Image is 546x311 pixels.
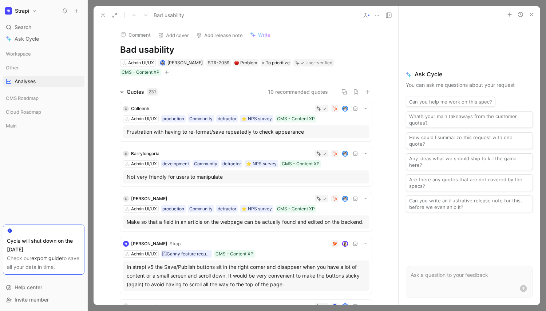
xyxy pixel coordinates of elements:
[127,173,365,181] div: Not very friendly for users to manipulate
[406,70,533,78] span: Ask Cycle
[3,106,84,120] div: Cloud Roadmap
[406,195,533,212] button: Can you write an illustrative release note for this, before we even ship it?
[127,263,365,289] div: In strapi v5 the Save/Publish buttons sit in the right corner and disappear when you have a lot o...
[233,59,258,66] div: 🔴Problem
[167,60,203,65] span: [PERSON_NAME]
[31,255,62,261] a: export guide
[131,205,157,213] div: Admin UI/UX
[343,242,347,246] img: avatar
[6,50,31,57] span: Workspace
[3,282,84,293] div: Help center
[7,254,80,271] div: Check our to save all your data in time.
[277,205,315,213] div: CMS - Content XP
[15,284,42,290] span: Help center
[266,59,290,66] span: To prioritize
[3,120,84,133] div: Main
[3,62,84,87] div: OtherAnalyses
[123,303,129,309] div: c
[234,59,257,66] div: Problem
[154,11,184,20] span: Bad usability
[117,30,154,40] button: Comment
[162,115,184,122] div: production
[15,78,36,85] span: Analyses
[406,174,533,191] button: Are there any quotes that are not covered by the specs?
[406,81,533,89] p: You can ask me questions about your request
[268,88,328,96] button: 10 recommended quotes
[3,22,84,33] div: Search
[123,241,129,247] img: logo
[305,59,332,66] div: User-verified
[3,93,84,104] div: CMS Roadmap
[3,294,84,305] div: Invite member
[193,30,246,40] button: Add release note
[406,132,533,149] button: How could I summarize this request with one quote?
[131,115,157,122] div: Admin UI/UX
[208,59,229,66] div: STR-2059
[261,59,291,66] div: To prioritize
[127,88,158,96] div: Quotes
[127,128,365,136] div: Frustration with having to re-format/save repeatedly to check appearance
[247,30,274,40] button: Write
[3,62,84,73] div: Other
[15,296,49,303] span: Invite member
[246,160,277,167] div: ⭐️ NPS survey
[131,106,149,111] span: Colleenh
[343,106,347,111] img: avatar
[3,93,84,106] div: CMS Roadmap
[277,115,315,122] div: CMS - Content XP
[282,160,320,167] div: CMS - Content XP
[215,250,253,258] div: CMS - Content XP
[15,23,31,32] span: Search
[3,6,39,16] button: StrapiStrapi
[3,33,84,44] a: Ask Cycle
[15,35,39,43] span: Ask Cycle
[6,108,41,116] span: Cloud Roadmap
[406,111,533,128] button: What’s your main takeaways from the customer quotes?
[117,88,161,96] div: Quotes231
[3,120,84,131] div: Main
[162,205,184,213] div: production
[161,61,165,65] img: avatar
[234,61,239,65] img: 🔴
[189,115,213,122] div: Community
[218,115,236,122] div: detractor
[147,88,158,96] div: 231
[343,197,347,201] img: avatar
[3,106,84,117] div: Cloud Roadmap
[6,122,17,129] span: Main
[3,48,84,59] div: Workspace
[5,7,12,15] img: Strapi
[122,69,159,76] div: CMS - Content XP
[131,303,160,309] span: compuponder
[222,160,241,167] div: detractor
[162,250,210,258] div: 🇨Canny feature request
[3,76,84,87] a: Analyses
[7,237,80,254] div: Cycle will shut down on the [DATE].
[127,218,365,226] div: Make so that a field in an article on the webpage can be actually found and edited on the backend.
[6,94,39,102] span: CMS Roadmap
[406,97,495,107] button: Can you help me work on this spec?
[120,44,372,56] h1: Bad usability
[123,151,129,157] div: B
[131,241,167,246] span: [PERSON_NAME]
[258,32,270,38] span: Write
[131,196,167,201] span: [PERSON_NAME]
[343,152,347,156] img: avatar
[406,153,533,170] button: Any ideas what we should ship to kill the game here?
[167,241,182,246] span: · Strapi
[131,160,157,167] div: Admin UI/UX
[131,151,159,156] span: Barrylongoria
[343,304,347,309] img: avatar
[15,8,29,14] h1: Strapi
[6,64,19,71] span: Other
[123,196,129,202] div: S
[123,106,129,112] div: C
[128,59,154,66] div: Admin UI/UX
[162,160,189,167] div: development
[131,250,157,258] div: Admin UI/UX
[241,115,272,122] div: ⭐️ NPS survey
[194,160,217,167] div: Community
[155,30,192,40] button: Add cover
[189,205,213,213] div: Community
[218,205,236,213] div: detractor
